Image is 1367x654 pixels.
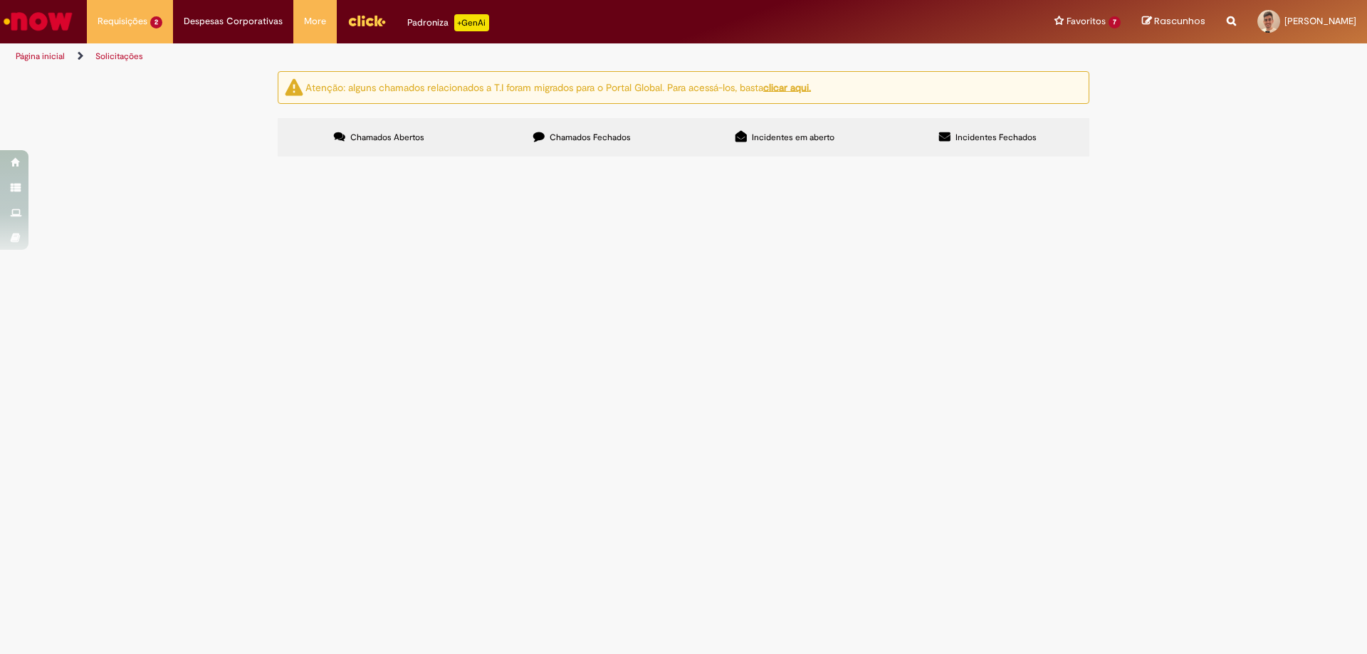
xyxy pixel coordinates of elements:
[1284,15,1356,27] span: [PERSON_NAME]
[1109,16,1121,28] span: 7
[305,80,811,93] ng-bind-html: Atenção: alguns chamados relacionados a T.I foram migrados para o Portal Global. Para acessá-los,...
[1154,14,1205,28] span: Rascunhos
[1142,15,1205,28] a: Rascunhos
[304,14,326,28] span: More
[752,132,834,143] span: Incidentes em aberto
[454,14,489,31] p: +GenAi
[16,51,65,62] a: Página inicial
[11,43,901,70] ul: Trilhas de página
[550,132,631,143] span: Chamados Fechados
[150,16,162,28] span: 2
[350,132,424,143] span: Chamados Abertos
[98,14,147,28] span: Requisições
[955,132,1037,143] span: Incidentes Fechados
[95,51,143,62] a: Solicitações
[1,7,75,36] img: ServiceNow
[407,14,489,31] div: Padroniza
[1067,14,1106,28] span: Favoritos
[763,80,811,93] a: clicar aqui.
[347,10,386,31] img: click_logo_yellow_360x200.png
[184,14,283,28] span: Despesas Corporativas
